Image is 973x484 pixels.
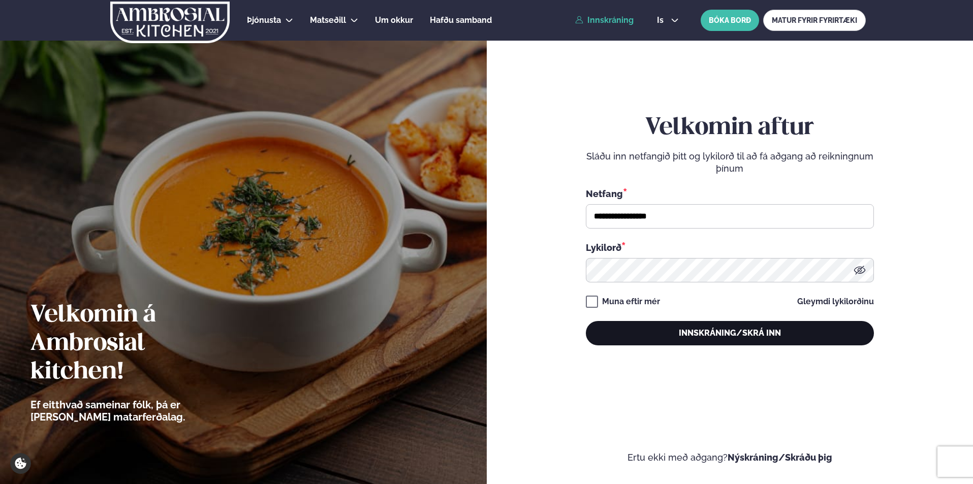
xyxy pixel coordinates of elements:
[30,301,241,386] h2: Velkomin á Ambrosial kitchen!
[109,2,231,43] img: logo
[575,16,634,25] a: Innskráning
[586,150,874,175] p: Sláðu inn netfangið þitt og lykilorð til að fá aðgang að reikningnum þínum
[649,16,687,24] button: is
[30,399,241,423] p: Ef eitthvað sameinar fólk, þá er [PERSON_NAME] matarferðalag.
[310,14,346,26] a: Matseðill
[517,451,943,464] p: Ertu ekki með aðgang?
[247,14,281,26] a: Þjónusta
[375,15,413,25] span: Um okkur
[657,16,667,24] span: is
[586,114,874,142] h2: Velkomin aftur
[586,187,874,200] div: Netfang
[763,10,866,31] a: MATUR FYRIR FYRIRTÆKI
[310,15,346,25] span: Matseðill
[797,298,874,306] a: Gleymdi lykilorðinu
[375,14,413,26] a: Um okkur
[728,452,832,463] a: Nýskráning/Skráðu þig
[586,321,874,345] button: Innskráning/Skrá inn
[10,453,31,474] a: Cookie settings
[247,15,281,25] span: Þjónusta
[430,14,492,26] a: Hafðu samband
[586,241,874,254] div: Lykilorð
[701,10,759,31] button: BÓKA BORÐ
[430,15,492,25] span: Hafðu samband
